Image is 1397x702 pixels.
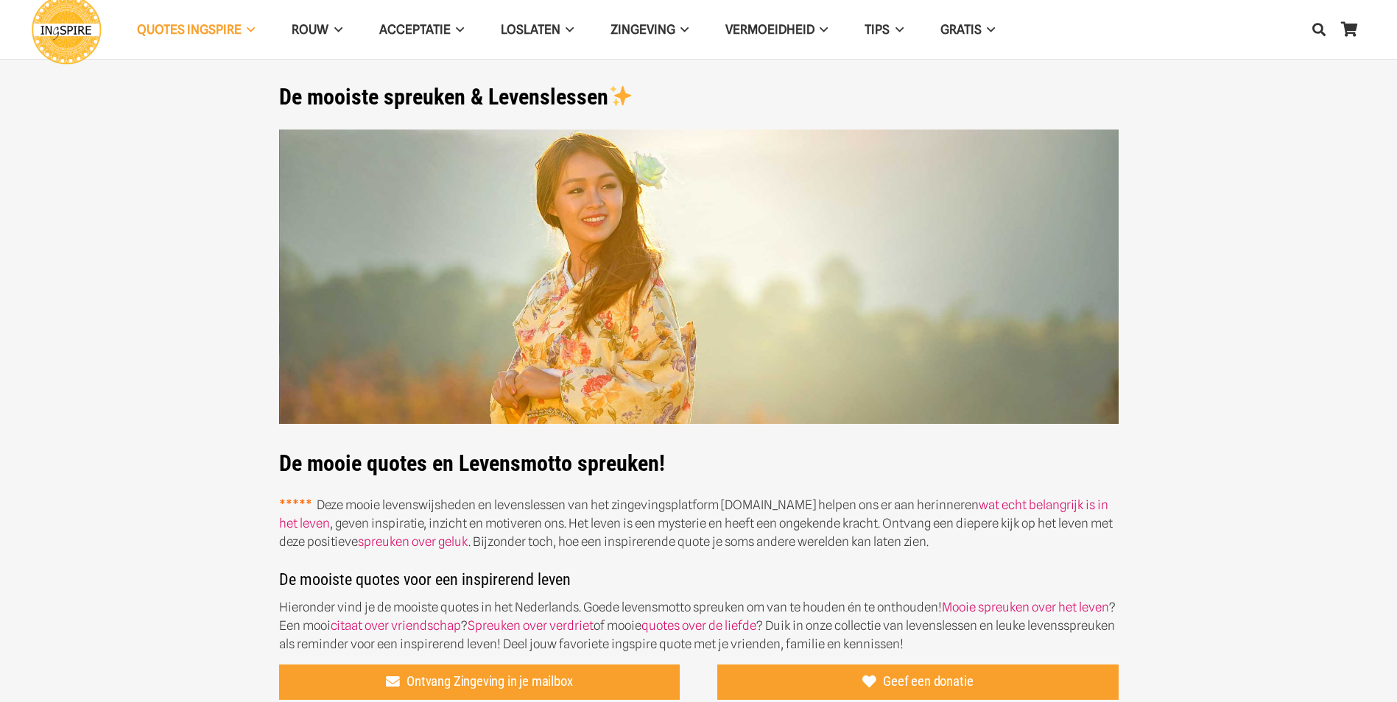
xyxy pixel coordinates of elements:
[451,11,464,48] span: Acceptatie Menu
[273,11,360,49] a: ROUWROUW Menu
[279,664,680,700] a: Ontvang Zingeving in je mailbox
[940,22,982,37] span: GRATIS
[942,600,1109,614] a: Mooie spreuken over het leven
[358,534,468,549] a: spreuken over geluk
[279,450,665,476] strong: De mooie quotes en Levensmotto spreuken!
[407,673,572,689] span: Ontvang Zingeving in je mailbox
[468,618,594,633] a: Spreuken over verdriet
[331,618,461,633] a: citaat over vriendschap
[610,85,632,107] img: ✨
[865,22,890,37] span: TIPS
[883,673,973,689] span: Geef een donatie
[279,570,1119,598] h3: De mooiste quotes voor een inspirerend leven
[279,496,1119,551] p: Deze mooie levenswijsheden en levenslessen van het zingevingsplatform [DOMAIN_NAME] helpen ons er...
[279,84,1119,110] h1: De mooiste spreuken & Levenslessen
[560,11,574,48] span: Loslaten Menu
[717,664,1119,700] a: Geef een donatie
[707,11,846,49] a: VERMOEIDHEIDVERMOEIDHEID Menu
[379,22,451,37] span: Acceptatie
[482,11,592,49] a: LoslatenLoslaten Menu
[279,598,1119,653] p: Hieronder vind je de mooiste quotes in het Nederlands. Goede levensmotto spreuken om van te houde...
[501,22,560,37] span: Loslaten
[982,11,995,48] span: GRATIS Menu
[814,11,828,48] span: VERMOEIDHEID Menu
[610,22,675,37] span: Zingeving
[292,22,328,37] span: ROUW
[1304,11,1334,48] a: Zoeken
[675,11,689,48] span: Zingeving Menu
[592,11,707,49] a: ZingevingZingeving Menu
[846,11,921,49] a: TIPSTIPS Menu
[725,22,814,37] span: VERMOEIDHEID
[279,130,1119,425] img: De mooiste wijsheden, spreuken en citaten over het Leven van Inge Ingspire.nl
[119,11,273,49] a: QUOTES INGSPIREQUOTES INGSPIRE Menu
[890,11,903,48] span: TIPS Menu
[328,11,342,48] span: ROUW Menu
[279,497,1108,531] a: wat echt belangrijk is in het leven
[137,22,242,37] span: QUOTES INGSPIRE
[922,11,1013,49] a: GRATISGRATIS Menu
[361,11,482,49] a: AcceptatieAcceptatie Menu
[641,618,756,633] a: quotes over de liefde
[242,11,255,48] span: QUOTES INGSPIRE Menu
